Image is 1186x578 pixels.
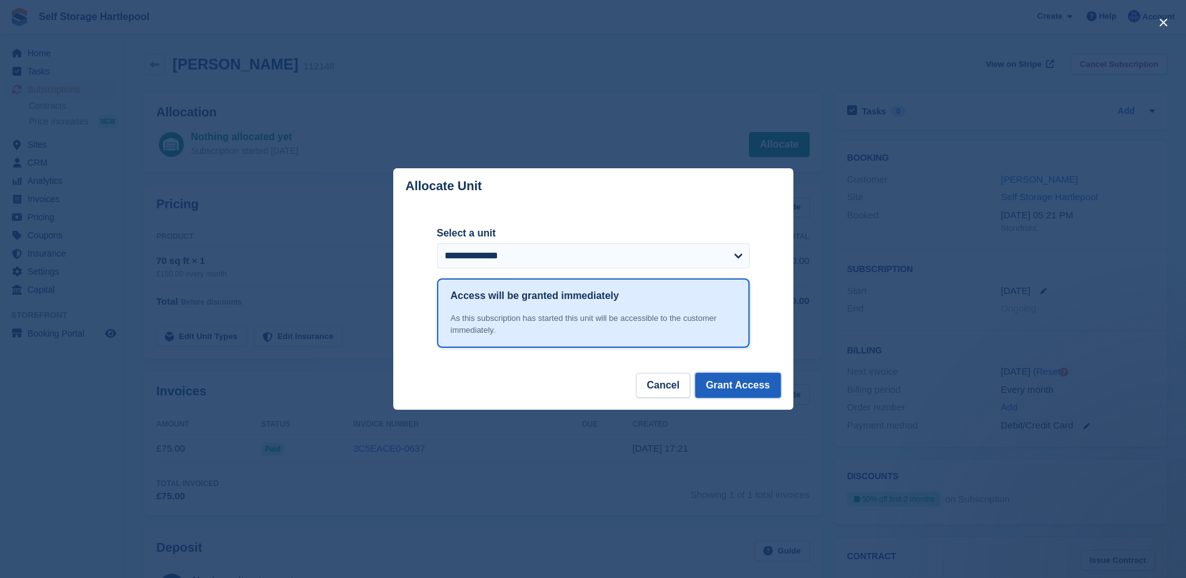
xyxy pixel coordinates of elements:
[695,373,781,398] button: Grant Access
[437,226,750,241] label: Select a unit
[451,288,619,303] h1: Access will be granted immediately
[1153,13,1173,33] button: close
[636,373,690,398] button: Cancel
[406,179,482,193] p: Allocate Unit
[451,312,736,337] div: As this subscription has started this unit will be accessible to the customer immediately.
